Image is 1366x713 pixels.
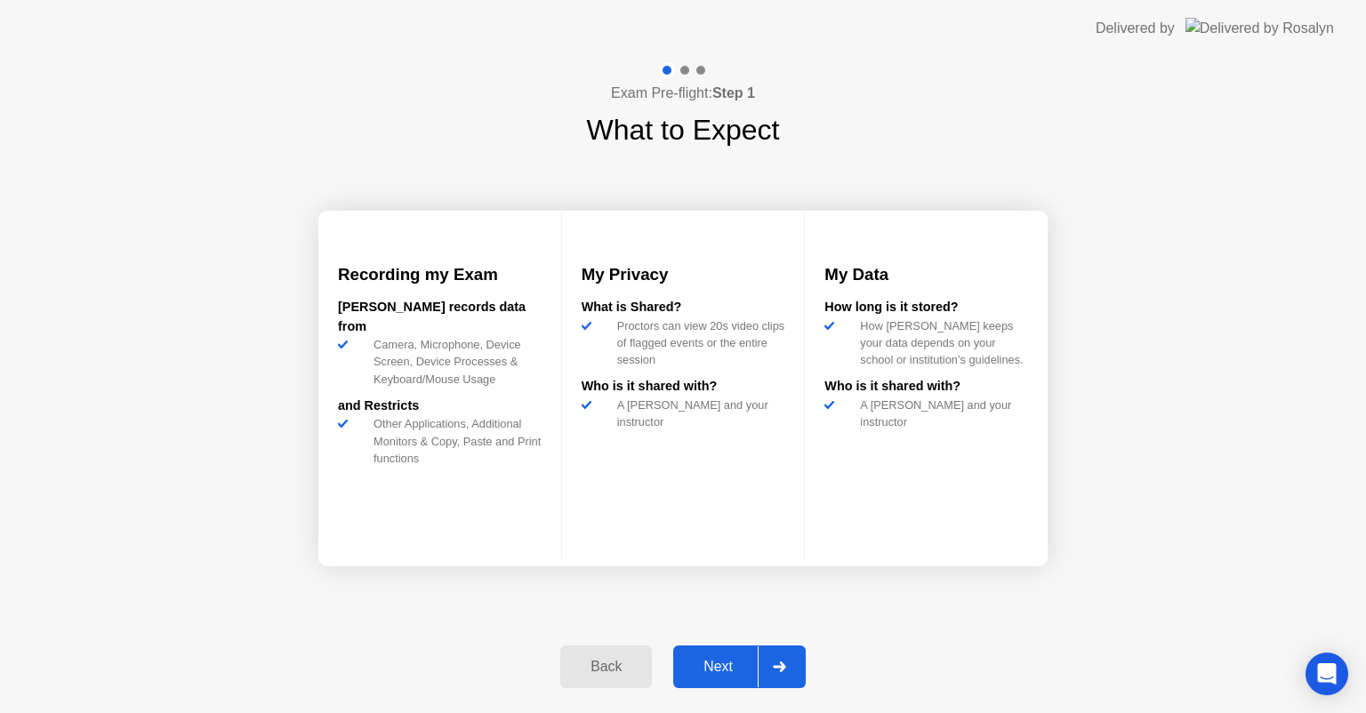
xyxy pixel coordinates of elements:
[824,377,1028,397] div: Who is it shared with?
[566,659,647,675] div: Back
[582,377,785,397] div: Who is it shared with?
[853,317,1028,369] div: How [PERSON_NAME] keeps your data depends on your school or institution’s guidelines.
[673,645,806,688] button: Next
[611,83,755,104] h4: Exam Pre-flight:
[1185,18,1334,38] img: Delivered by Rosalyn
[1096,18,1175,39] div: Delivered by
[712,85,755,100] b: Step 1
[366,415,542,467] div: Other Applications, Additional Monitors & Copy, Paste and Print functions
[679,659,758,675] div: Next
[824,262,1028,287] h3: My Data
[1306,653,1348,695] div: Open Intercom Messenger
[582,298,785,317] div: What is Shared?
[587,108,780,151] h1: What to Expect
[853,397,1028,430] div: A [PERSON_NAME] and your instructor
[610,397,785,430] div: A [PERSON_NAME] and your instructor
[610,317,785,369] div: Proctors can view 20s video clips of flagged events or the entire session
[338,298,542,336] div: [PERSON_NAME] records data from
[338,397,542,416] div: and Restricts
[560,645,652,688] button: Back
[824,298,1028,317] div: How long is it stored?
[338,262,542,287] h3: Recording my Exam
[582,262,785,287] h3: My Privacy
[366,336,542,388] div: Camera, Microphone, Device Screen, Device Processes & Keyboard/Mouse Usage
